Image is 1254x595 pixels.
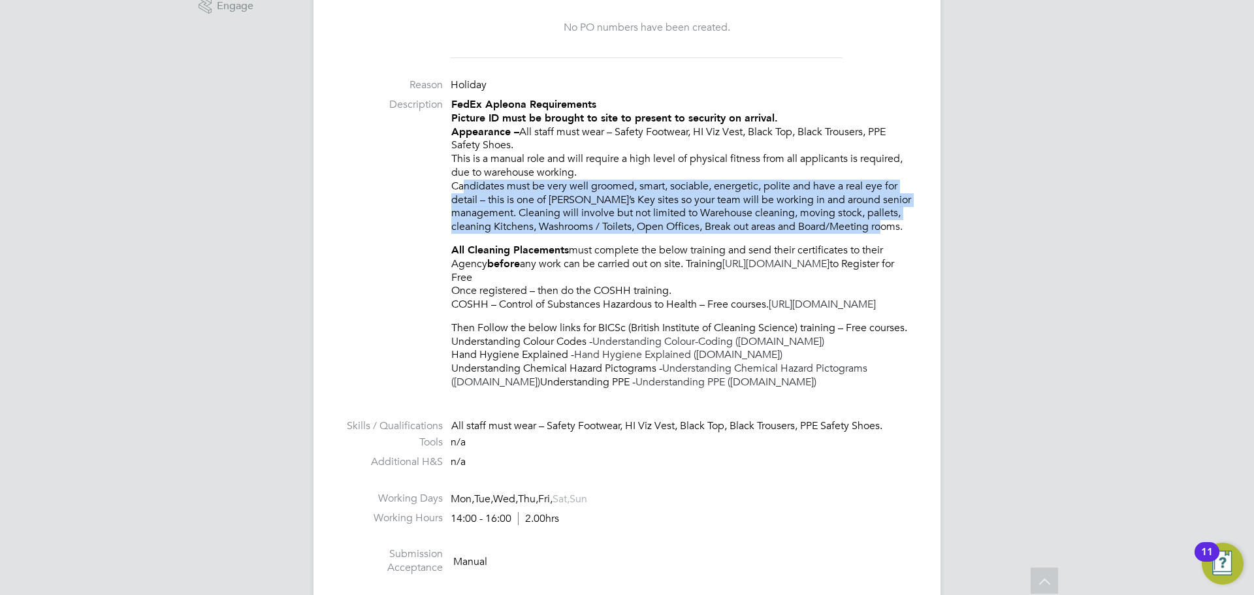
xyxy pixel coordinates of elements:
span: Sun [570,492,587,506]
div: All staff must wear – Safety Footwear, HI Viz Vest, Black Top, Black Trousers, PPE Safety Shoes. [451,419,914,433]
strong: FedEx Apleona Requirements [451,98,596,110]
strong: Picture ID must be brought to site to present to security on arrival. [451,112,778,124]
div: 14:00 - 16:00 [451,512,559,526]
a: [URL][DOMAIN_NAME] [722,257,829,270]
button: Open Resource Center, 11 new notifications [1202,543,1244,585]
label: Description [340,98,443,112]
strong: Appearance – [451,125,519,138]
span: Engage [217,1,253,12]
a: Understanding PPE ([DOMAIN_NAME]) [635,376,816,389]
a: [URL][DOMAIN_NAME] [769,298,876,311]
p: Then Follow the below links for BICSc (British Institute of Cleaning Science) training – Free cou... [451,321,914,389]
a: Understanding Chemical Hazard Pictograms ([DOMAIN_NAME]) [451,362,867,389]
label: Submission Acceptance [340,547,443,575]
label: Working Days [340,492,443,506]
span: Manual [453,555,487,568]
a: Understanding Colour-Coding ([DOMAIN_NAME]) [592,335,824,348]
div: No PO numbers have been created. [464,21,829,35]
p: must complete the below training and send their certificates to their Agency any work can be carr... [451,244,914,312]
span: n/a [451,436,466,449]
span: 2.00hrs [518,512,559,525]
span: Mon, [451,492,474,506]
strong: before [487,257,520,270]
span: Thu, [518,492,538,506]
label: Additional H&S [340,455,443,469]
label: Skills / Qualifications [340,419,443,433]
p: All staff must wear – Safety Footwear, HI Viz Vest, Black Top, Black Trousers, PPE Safety Shoes. ... [451,98,914,234]
div: 11 [1201,552,1213,569]
strong: All Cleaning Placements [451,244,569,256]
span: Sat, [553,492,570,506]
span: Wed, [493,492,518,506]
label: Tools [340,436,443,449]
a: Hand Hygiene Explained ([DOMAIN_NAME]) [574,348,782,361]
span: Holiday [451,78,487,91]
span: n/a [451,455,466,468]
span: Fri, [538,492,553,506]
span: Tue, [474,492,493,506]
label: Reason [340,78,443,92]
label: Working Hours [340,511,443,525]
